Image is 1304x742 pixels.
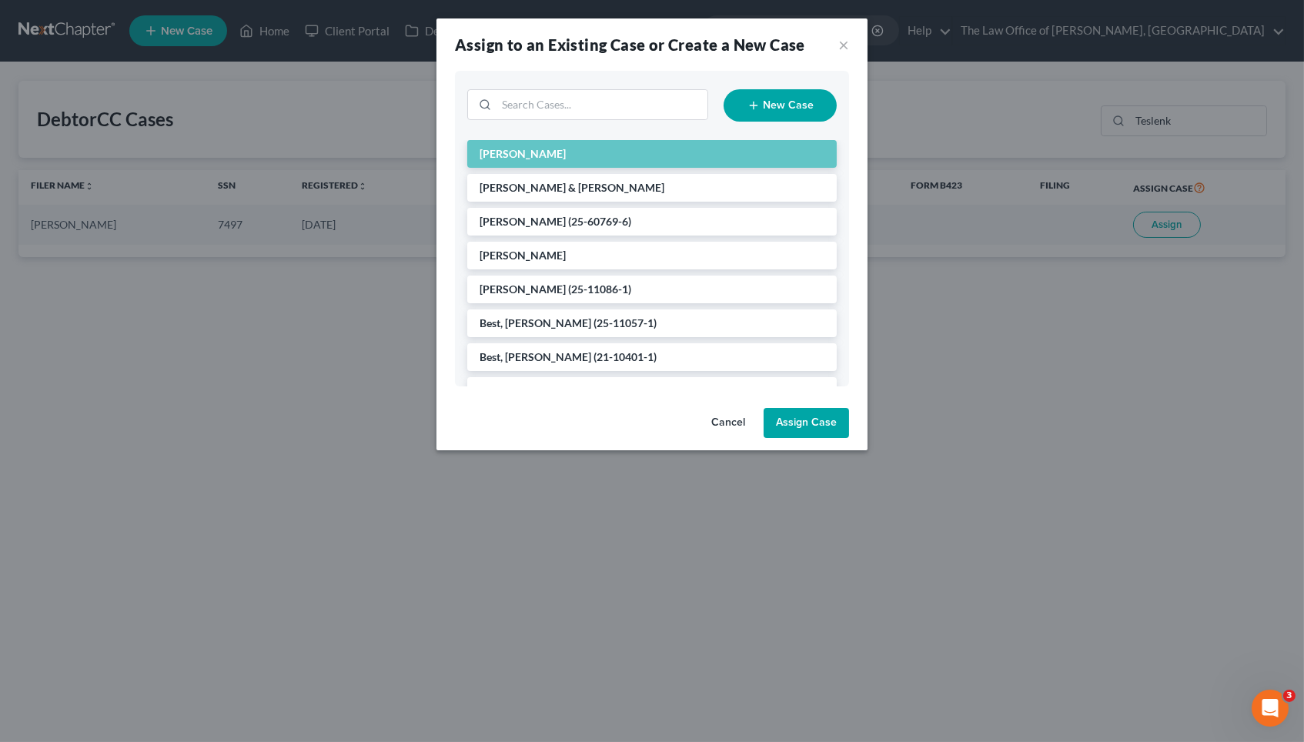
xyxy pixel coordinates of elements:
span: [PERSON_NAME] & [PERSON_NAME] [480,181,664,194]
span: [PERSON_NAME] [480,384,566,397]
span: (24-11282-1) [568,384,631,397]
span: [PERSON_NAME] [480,147,566,160]
input: Search Cases... [497,90,707,119]
span: 3 [1283,690,1296,702]
button: Assign Case [764,408,849,439]
span: Best, [PERSON_NAME] [480,316,591,329]
span: (25-60769-6) [568,215,631,228]
button: New Case [724,89,837,122]
span: [PERSON_NAME] [480,249,566,262]
span: [PERSON_NAME] [480,215,566,228]
span: (21-10401-1) [593,350,657,363]
span: Best, [PERSON_NAME] [480,350,591,363]
iframe: Intercom live chat [1252,690,1289,727]
span: (25-11086-1) [568,282,631,296]
strong: Assign to an Existing Case or Create a New Case [455,35,805,54]
button: Cancel [699,408,757,439]
span: [PERSON_NAME] [480,282,566,296]
button: × [838,35,849,54]
span: (25-11057-1) [593,316,657,329]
